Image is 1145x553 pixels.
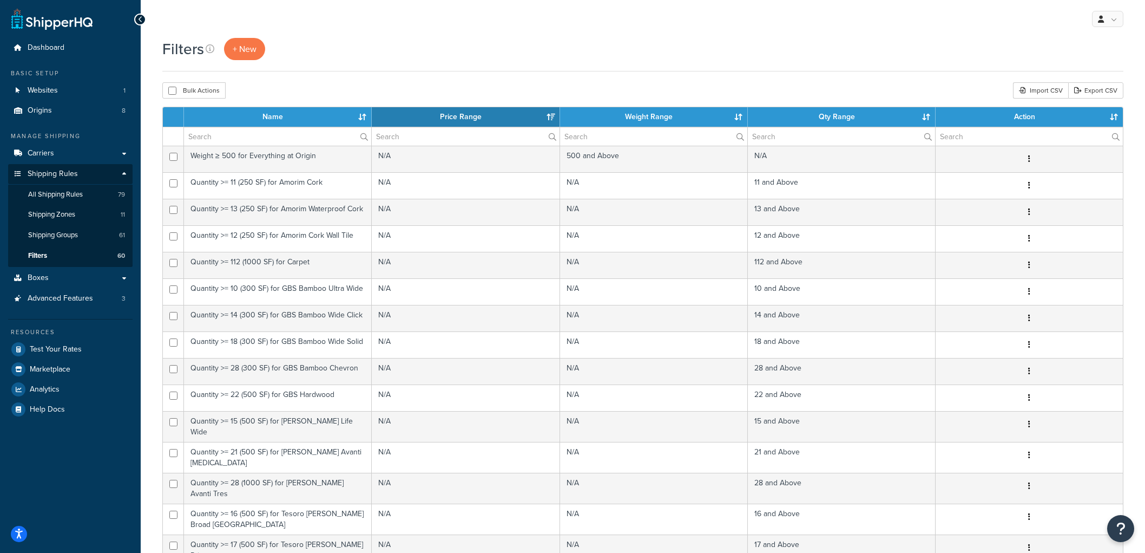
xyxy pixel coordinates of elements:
td: Quantity >= 13 (250 SF) for Amorim Waterproof Cork [184,199,372,225]
span: Analytics [30,385,60,394]
td: N/A [560,504,748,535]
th: Qty Range: activate to sort column ascending [748,107,936,127]
td: Quantity >= 21 (500 SF) for [PERSON_NAME] Avanti [MEDICAL_DATA] [184,442,372,473]
span: Dashboard [28,43,64,53]
span: Marketplace [30,365,70,374]
a: Marketplace [8,360,133,379]
li: Shipping Rules [8,164,133,267]
td: N/A [560,331,748,358]
a: All Shipping Rules 79 [8,185,133,205]
a: Advanced Features 3 [8,289,133,309]
td: N/A [372,504,560,535]
td: N/A [372,442,560,473]
span: Help Docs [30,405,65,414]
td: N/A [372,199,560,225]
td: N/A [372,358,560,385]
th: Action: activate to sort column ascending [936,107,1123,127]
span: Shipping Zones [28,210,75,219]
a: Shipping Groups 61 [8,225,133,245]
td: Quantity >= 18 (300 SF) for GBS Bamboo Wide Solid [184,331,372,358]
span: 61 [119,231,125,240]
span: Origins [28,106,52,115]
td: N/A [560,252,748,278]
td: Quantity >= 112 (1000 SF) for Carpet [184,252,372,278]
td: N/A [560,358,748,385]
td: N/A [372,252,560,278]
td: N/A [560,199,748,225]
td: Quantity >= 15 (500 SF) for [PERSON_NAME] Life Wide [184,411,372,442]
div: Import CSV [1013,82,1068,99]
input: Search [372,127,559,146]
span: 79 [118,190,125,199]
a: Dashboard [8,38,133,58]
td: 112 and Above [748,252,936,278]
a: ShipperHQ Home [11,8,93,30]
td: 18 and Above [748,331,936,358]
li: Filters [8,246,133,266]
li: All Shipping Rules [8,185,133,205]
td: 21 and Above [748,442,936,473]
td: 15 and Above [748,411,936,442]
td: 22 and Above [748,385,936,411]
a: Origins 8 [8,101,133,121]
input: Search [560,127,747,146]
td: Quantity >= 28 (1000 SF) for [PERSON_NAME] Avanti Tres [184,473,372,504]
a: Export CSV [1068,82,1123,99]
td: 500 and Above [560,146,748,172]
th: Price Range: activate to sort column ascending [372,107,560,127]
td: Quantity >= 14 (300 SF) for GBS Bamboo Wide Click [184,305,372,331]
td: N/A [560,442,748,473]
li: Advanced Features [8,289,133,309]
td: N/A [372,146,560,172]
td: Quantity >= 12 (250 SF) for Amorim Cork Wall Tile [184,225,372,252]
td: Quantity >= 22 (500 SF) for GBS Hardwood [184,385,372,411]
span: Shipping Groups [28,231,78,240]
span: Test Your Rates [30,345,82,354]
th: Weight Range: activate to sort column ascending [560,107,748,127]
td: N/A [560,411,748,442]
a: Test Your Rates [8,340,133,359]
span: 8 [122,106,126,115]
a: Carriers [8,144,133,164]
a: Shipping Zones 11 [8,205,133,225]
td: N/A [560,473,748,504]
td: N/A [372,225,560,252]
li: Websites [8,81,133,101]
span: Shipping Rules [28,170,78,179]
td: N/A [560,225,748,252]
td: N/A [372,473,560,504]
td: Quantity >= 16 (500 SF) for Tesoro [PERSON_NAME] Broad [GEOGRAPHIC_DATA] [184,504,372,535]
a: Filters 60 [8,246,133,266]
button: Open Resource Center [1107,515,1134,542]
th: Name: activate to sort column ascending [184,107,372,127]
td: N/A [560,385,748,411]
span: Filters [28,251,47,261]
span: + New [233,43,256,55]
td: Quantity >= 10 (300 SF) for GBS Bamboo Ultra Wide [184,278,372,305]
span: Websites [28,86,58,95]
button: Bulk Actions [162,82,226,99]
td: N/A [560,305,748,331]
a: Boxes [8,268,133,288]
div: Manage Shipping [8,132,133,141]
span: 1 [123,86,126,95]
li: Origins [8,101,133,121]
h1: Filters [162,38,204,60]
a: Websites 1 [8,81,133,101]
td: 13 and Above [748,199,936,225]
div: Basic Setup [8,69,133,78]
span: All Shipping Rules [28,190,83,199]
span: Boxes [28,274,49,283]
span: Carriers [28,149,54,158]
a: Help Docs [8,400,133,419]
td: 16 and Above [748,504,936,535]
a: Analytics [8,380,133,399]
td: N/A [372,172,560,199]
td: N/A [372,305,560,331]
td: N/A [372,331,560,358]
span: 11 [121,210,125,219]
